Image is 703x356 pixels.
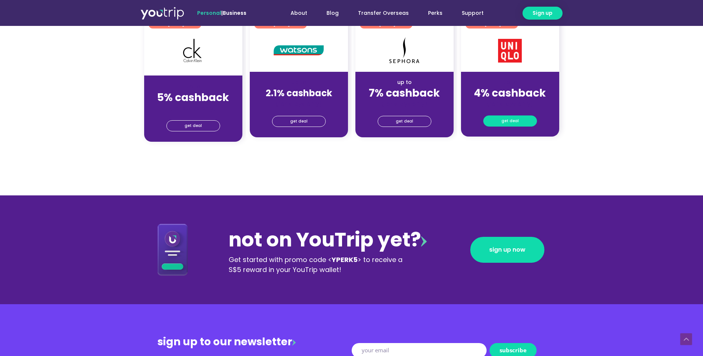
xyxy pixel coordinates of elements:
[452,6,493,20] a: Support
[256,78,342,86] div: up to
[150,104,236,112] div: (for stays only)
[483,115,537,127] a: get deal
[348,6,418,20] a: Transfer Overseas
[157,224,188,276] img: Download App
[489,247,525,253] span: sign up now
[266,87,332,99] strong: 2.1% cashback
[150,83,236,91] div: up to
[361,100,448,108] div: (for stays only)
[523,7,563,20] a: Sign up
[378,116,431,127] a: get deal
[533,9,553,17] span: Sign up
[418,6,452,20] a: Perks
[197,9,246,17] span: |
[272,116,326,127] a: get deal
[467,100,553,108] div: (for stays only)
[332,255,358,264] b: YPERK5
[281,6,317,20] a: About
[470,237,544,263] a: sign up now
[501,116,519,126] span: get deal
[369,86,440,100] strong: 7% cashback
[166,120,220,131] a: get deal
[317,6,348,20] a: Blog
[197,9,221,17] span: Personal
[500,347,527,353] span: subscribe
[157,90,229,105] strong: 5% cashback
[361,78,448,86] div: up to
[474,86,546,100] strong: 4% cashback
[256,100,342,108] div: (for stays only)
[266,6,493,20] nav: Menu
[229,255,409,275] div: Get started with promo code < > to receive a S$5 reward in your YouTrip wallet!
[290,116,308,127] span: get deal
[467,78,553,86] div: up to
[229,225,427,255] div: not on YouTrip yet?
[157,335,352,349] div: sign up to our newsletter
[396,116,413,127] span: get deal
[223,9,246,17] a: Business
[185,121,202,131] span: get deal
